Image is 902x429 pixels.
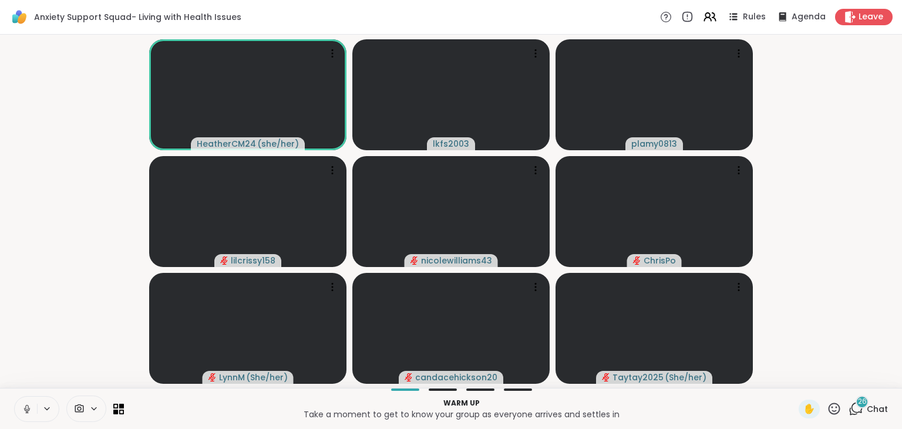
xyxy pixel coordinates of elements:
span: HeatherCM24 [197,138,256,150]
span: 26 [858,397,867,407]
span: candacehickson20 [415,371,497,383]
span: ✋ [803,402,815,416]
span: Anxiety Support Squad- Living with Health Issues [34,11,241,23]
span: Agenda [792,11,826,23]
span: audio-muted [633,256,641,265]
span: ( she/her ) [257,138,299,150]
span: Leave [859,11,883,23]
img: ShareWell Logomark [9,7,29,27]
span: nicolewilliams43 [421,255,492,266]
span: lilcrissy158 [231,255,275,266]
span: Rules [743,11,766,23]
span: ( She/her ) [665,371,706,383]
p: Warm up [131,398,792,408]
span: audio-muted [220,256,228,265]
span: LynnM [219,371,245,383]
span: Chat [867,403,888,415]
span: audio-muted [405,373,413,381]
span: audio-muted [410,256,419,265]
span: ( She/her ) [246,371,288,383]
span: ChrisPo [644,255,676,266]
span: Taytay2025 [612,371,664,383]
span: plamy0813 [631,138,677,150]
span: audio-muted [602,373,610,381]
span: lkfs2003 [433,138,469,150]
span: audio-muted [208,373,217,381]
p: Take a moment to get to know your group as everyone arrives and settles in [131,408,792,420]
